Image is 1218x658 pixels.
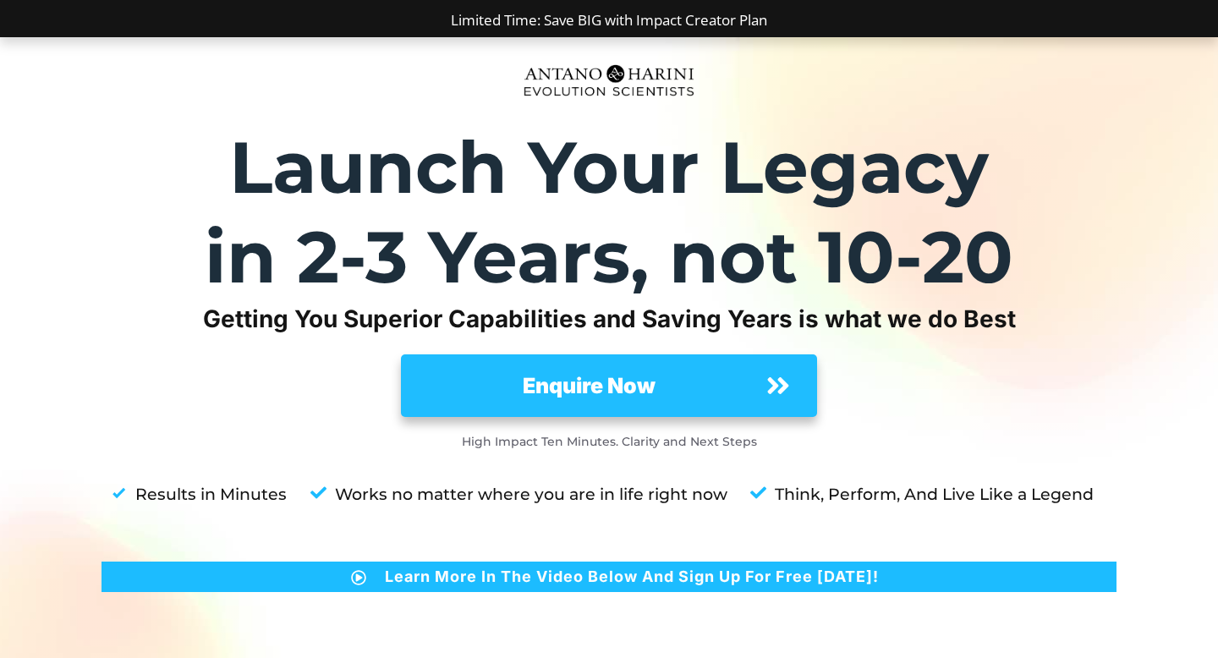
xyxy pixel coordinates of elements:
[462,434,757,449] strong: High Impact Ten Minutes. Clarity and Next Steps
[203,304,1016,333] strong: Getting You Superior Capabilities and Saving Years is what we do Best
[451,10,767,30] a: Limited Time: Save BIG with Impact Creator Plan
[385,568,879,585] strong: Learn More In The Video Below And Sign Up For Free [DATE]!
[401,354,817,417] a: Enquire Now
[523,373,656,398] strong: Enquire Now
[229,123,989,211] strong: Launch Your Legacy
[335,485,727,504] strong: Works no matter where you are in life right now
[135,485,287,504] strong: Results in Minutes
[205,213,1013,300] strong: in 2-3 Years, not 10-20
[516,55,702,106] img: Evolution-Scientist (2)
[775,485,1094,504] strong: Think, Perform, And Live Like a Legend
